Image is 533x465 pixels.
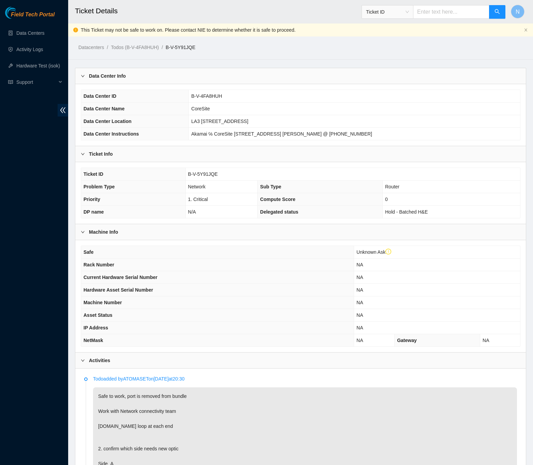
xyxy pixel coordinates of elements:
[5,12,55,21] a: Akamai TechnologiesField Tech Portal
[89,228,118,236] b: Machine Info
[413,5,489,19] input: Enter text here...
[83,325,108,330] span: IP Address
[83,184,115,189] span: Problem Type
[89,72,126,80] b: Data Center Info
[83,209,104,215] span: DP name
[356,249,391,255] span: Unknown Ask
[511,5,524,18] button: N
[75,146,526,162] div: Ticket Info
[191,106,210,111] span: CoreSite
[75,224,526,240] div: Machine Info
[356,275,363,280] span: NA
[75,68,526,84] div: Data Center Info
[83,249,94,255] span: Safe
[516,7,520,16] span: N
[260,209,298,215] span: Delegated status
[83,300,122,305] span: Machine Number
[356,338,363,343] span: NA
[5,7,34,19] img: Akamai Technologies
[483,338,489,343] span: NA
[89,150,113,158] b: Ticket Info
[188,197,208,202] span: 1. Critical
[489,5,505,19] button: search
[111,45,159,50] a: Todos (B-V-4FA8HUH)
[83,119,132,124] span: Data Center Location
[356,262,363,267] span: NA
[385,197,388,202] span: 0
[366,7,409,17] span: Ticket ID
[75,353,526,368] div: Activities
[83,93,116,99] span: Data Center ID
[58,104,68,117] span: double-left
[188,171,218,177] span: B-V-5Y91JQE
[83,171,103,177] span: Ticket ID
[524,28,528,32] button: close
[397,338,417,343] span: Gateway
[356,300,363,305] span: NA
[260,184,281,189] span: Sub Type
[191,131,372,137] span: Akamai ℅ CoreSite [STREET_ADDRESS] [PERSON_NAME] @ [PHONE_NUMBER]
[356,312,363,318] span: NA
[162,45,163,50] span: /
[16,30,44,36] a: Data Centers
[16,47,43,52] a: Activity Logs
[191,93,222,99] span: B-V-4FA8HUH
[11,12,55,18] span: Field Tech Portal
[107,45,108,50] span: /
[83,262,114,267] span: Rack Number
[81,74,85,78] span: right
[83,131,139,137] span: Data Center Instructions
[81,358,85,362] span: right
[83,338,103,343] span: NetMask
[83,106,125,111] span: Data Center Name
[83,312,112,318] span: Asset Status
[385,184,399,189] span: Router
[8,80,13,84] span: read
[78,45,104,50] a: Datacenters
[81,152,85,156] span: right
[89,357,110,364] b: Activities
[385,249,392,255] span: exclamation-circle
[93,375,517,383] p: Todo added by ATOMASET on [DATE] at 20:30
[356,325,363,330] span: NA
[83,275,157,280] span: Current Hardware Serial Number
[494,9,500,15] span: search
[385,209,428,215] span: Hold - Batched H&E
[81,230,85,234] span: right
[83,197,100,202] span: Priority
[16,75,57,89] span: Support
[166,45,195,50] a: B-V-5Y91JQE
[356,287,363,293] span: NA
[260,197,295,202] span: Compute Score
[188,209,196,215] span: N/A
[16,63,60,68] a: Hardware Test (isok)
[188,184,205,189] span: Network
[191,119,248,124] span: LA3 [STREET_ADDRESS]
[83,287,153,293] span: Hardware Asset Serial Number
